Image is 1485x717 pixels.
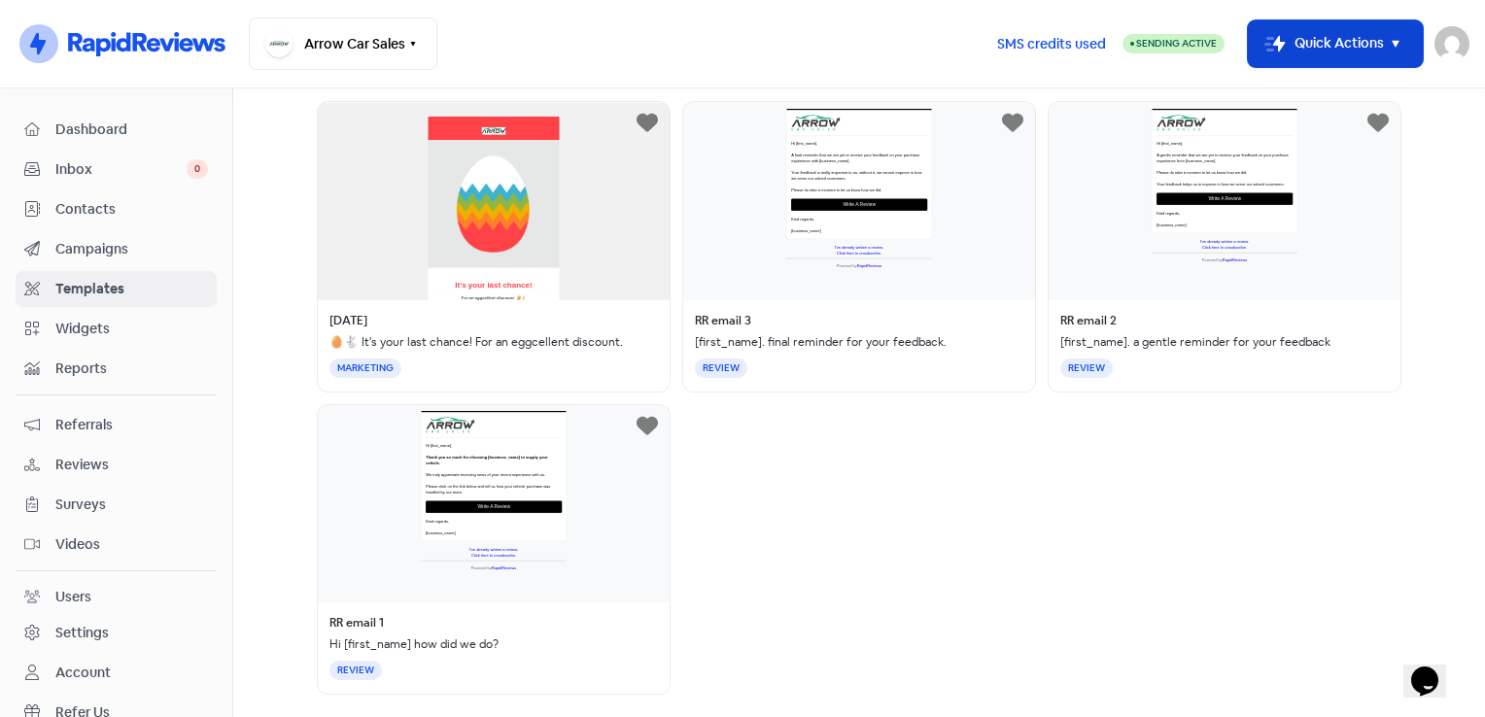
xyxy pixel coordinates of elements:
[55,663,111,683] div: Account
[16,152,217,188] a: Inbox 0
[614,596,793,612] a: Click here to unsubscribe.
[1403,639,1466,698] iframe: chat widget
[55,159,187,180] span: Inbox
[1122,32,1225,55] a: Sending Active
[55,587,91,607] div: Users
[695,358,747,378] div: REVIEW
[16,487,217,523] a: Surveys
[432,362,977,409] a: Write A Review
[16,351,217,387] a: Reports
[1434,26,1469,61] img: User
[329,333,658,351] div: 🥚🐇 It's your last chance! For an eggcellent discount.
[16,615,217,651] a: Settings
[432,202,919,242] b: Thank you so much for choosing [business_name] to supply your vehicle.
[249,17,437,70] button: Arrow Car Sales
[55,319,208,339] span: Widgets
[329,635,658,653] div: Hi [first_name] how did we do?
[695,644,794,661] a: RapidReviews
[55,415,208,435] span: Referrals
[55,455,208,475] span: Reviews
[432,50,627,113] img: 1ce66b84-187b-4b07-98dd-f8c288a9e54c.png
[606,572,801,589] a: I've already written a review.
[55,279,208,299] span: Templates
[55,623,109,643] div: Settings
[1248,20,1423,67] button: Quick Actions
[695,312,1023,329] div: RR email 3
[16,527,217,563] a: Videos
[55,495,208,515] span: Surveys
[55,534,208,555] span: Videos
[1060,358,1113,378] div: REVIEW
[432,50,975,526] div: Hi [first_name], We truly appreciate receiving news of your recent experience with us. Please cli...
[432,50,975,502] div: Hi [first_name], A gentle reminder that we are yet to receive your feedback on your purchase expe...
[606,549,801,565] a: I've already written a review.
[1136,37,1217,50] span: Sending Active
[16,579,217,615] a: Users
[55,358,208,379] span: Reports
[981,32,1122,52] a: SMS credits used
[16,112,217,148] a: Dashboard
[16,407,217,443] a: Referrals
[432,386,977,432] a: Write A Review
[412,641,995,665] div: Powered by
[16,191,217,227] a: Contacts
[329,614,658,632] div: RR email 1
[695,333,1023,351] div: [first_name]. final reminder for your feedback.
[55,119,208,140] span: Dashboard
[16,655,217,691] a: Account
[329,358,401,378] div: MARKETING
[329,312,658,329] div: [DATE]
[16,311,217,347] a: Widgets
[55,199,208,220] span: Contacts
[16,447,217,483] a: Reviews
[55,239,208,259] span: Campaigns
[16,231,217,267] a: Campaigns
[187,159,208,179] span: 0
[997,34,1106,54] span: SMS credits used
[1060,333,1389,351] div: [first_name]. a gentle reminder for your feedback
[329,661,382,680] div: REVIEW
[412,618,995,641] div: Powered by
[1060,312,1389,329] div: RR email 2
[16,271,217,307] a: Templates
[614,572,793,589] a: Click here to unsubscribe.
[432,50,975,526] div: Hi [first_name], A final reminder that we are yet to receive your feedback on your purchase exper...
[695,621,794,637] a: RapidReviews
